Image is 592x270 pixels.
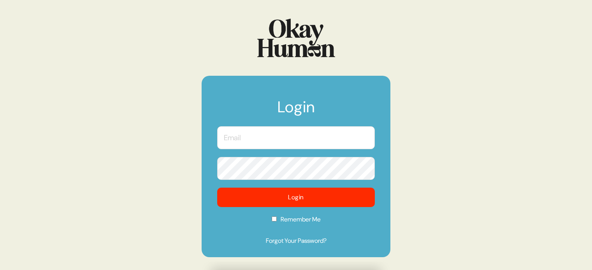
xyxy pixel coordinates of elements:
h1: Login [217,99,375,122]
input: Email [217,126,375,149]
label: Remember Me [217,215,375,229]
a: Forgot Your Password? [217,236,375,246]
input: Remember Me [272,216,277,221]
img: Logo [257,19,335,57]
button: Login [217,188,375,207]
